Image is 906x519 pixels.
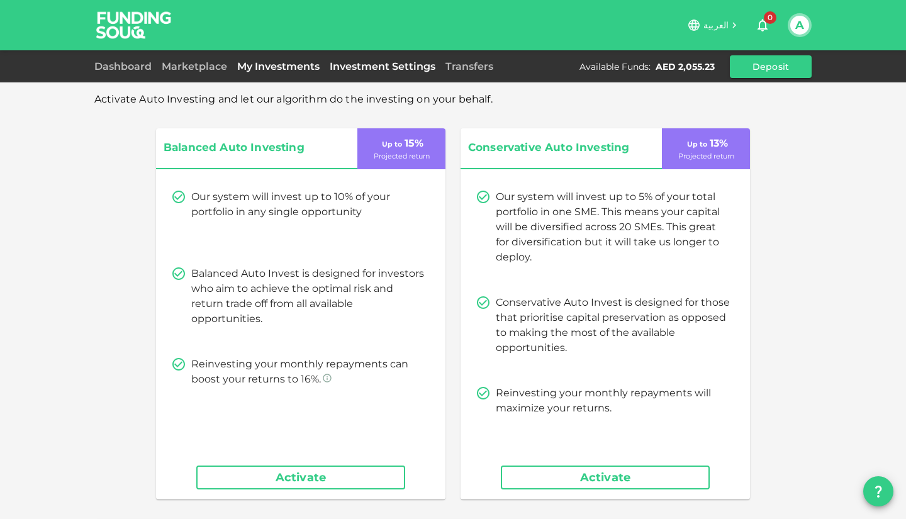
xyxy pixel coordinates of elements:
[863,476,893,506] button: question
[730,55,812,78] button: Deposit
[191,189,425,220] p: Our system will invest up to 10% of your portfolio in any single opportunity
[687,140,707,148] span: Up to
[164,138,333,157] span: Balanced Auto Investing
[579,60,651,73] div: Available Funds :
[325,60,440,72] a: Investment Settings
[678,151,734,162] p: Projected return
[94,93,493,105] span: Activate Auto Investing and let our algorithm do the investing on your behalf.
[232,60,325,72] a: My Investments
[496,189,730,265] p: Our system will invest up to 5% of your total portfolio in one SME. This means your capital will ...
[496,386,730,416] p: Reinvesting your monthly repayments will maximize your returns.
[656,60,715,73] div: AED 2,055.23
[750,13,775,38] button: 0
[440,60,498,72] a: Transfers
[94,60,157,72] a: Dashboard
[382,140,402,148] span: Up to
[157,60,232,72] a: Marketplace
[374,151,430,162] p: Projected return
[191,357,425,387] p: Reinvesting your monthly repayments can boost your returns to 16%.
[790,16,809,35] button: A
[379,136,423,151] p: 15 %
[496,295,730,355] p: Conservative Auto Invest is designed for those that prioritise capital preservation as opposed to...
[685,136,728,151] p: 13 %
[196,466,405,489] button: Activate
[703,20,729,31] span: العربية
[468,138,638,157] span: Conservative Auto Investing
[764,11,776,24] span: 0
[191,266,425,326] p: Balanced Auto Invest is designed for investors who aim to achieve the optimal risk and return tra...
[501,466,710,489] button: Activate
